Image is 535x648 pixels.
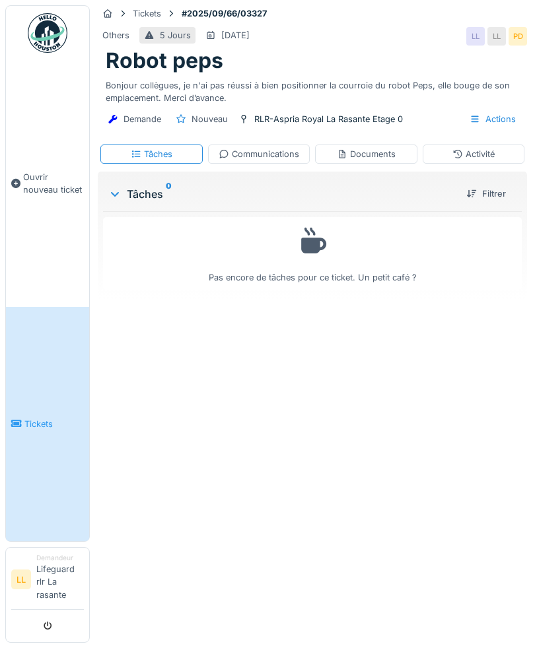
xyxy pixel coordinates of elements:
[166,186,172,202] sup: 0
[160,29,191,42] div: 5 Jours
[452,148,495,160] div: Activité
[6,307,89,541] a: Tickets
[6,60,89,307] a: Ouvrir nouveau ticket
[192,113,228,125] div: Nouveau
[106,48,223,73] h1: Robot peps
[464,110,522,129] div: Actions
[24,418,84,430] span: Tickets
[461,185,511,203] div: Filtrer
[36,553,84,563] div: Demandeur
[221,29,250,42] div: [DATE]
[176,7,272,20] strong: #2025/09/66/03327
[11,553,84,610] a: LL DemandeurLifeguard rlr La rasante
[219,148,299,160] div: Communications
[112,223,513,284] div: Pas encore de tâches pour ce ticket. Un petit café ?
[509,27,527,46] div: PD
[487,27,506,46] div: LL
[36,553,84,606] li: Lifeguard rlr La rasante
[133,7,161,20] div: Tickets
[108,186,456,202] div: Tâches
[124,113,161,125] div: Demande
[11,569,31,589] li: LL
[337,148,396,160] div: Documents
[466,27,485,46] div: LL
[106,74,519,104] div: Bonjour collègues, je n'ai pas réussi à bien positionner la courroie du robot Peps, elle bouge de...
[23,171,84,196] span: Ouvrir nouveau ticket
[131,148,172,160] div: Tâches
[28,13,67,53] img: Badge_color-CXgf-gQk.svg
[254,113,403,125] div: RLR-Aspria Royal La Rasante Etage 0
[102,29,129,42] div: Others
